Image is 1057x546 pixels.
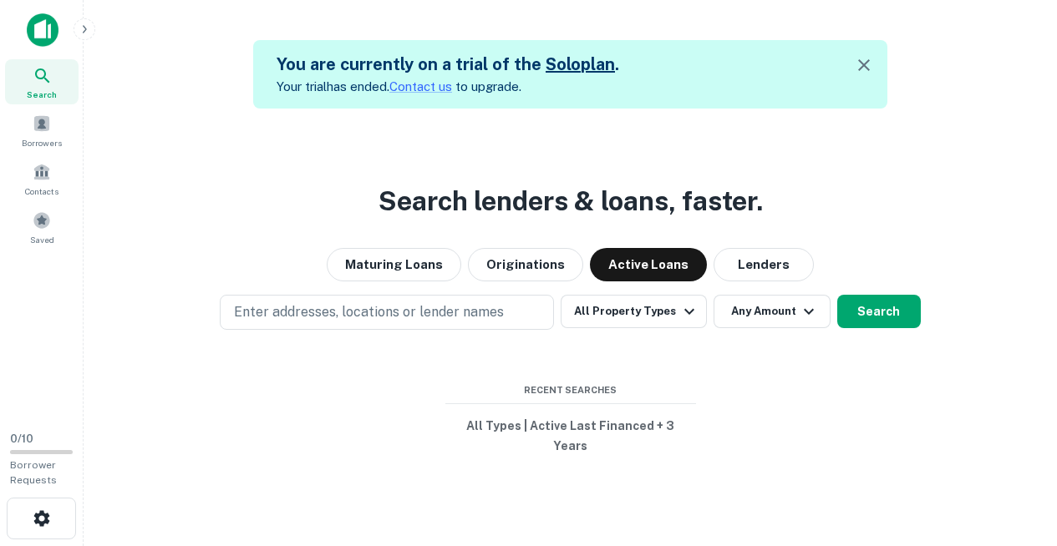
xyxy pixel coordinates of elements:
button: Any Amount [714,295,831,328]
button: Lenders [714,248,814,281]
button: All Types | Active Last Financed + 3 Years [445,411,696,461]
a: Saved [5,205,79,250]
a: Search [5,59,79,104]
p: Your trial has ended. to upgrade. [277,77,619,97]
span: Borrowers [22,136,62,149]
button: Search [837,295,921,328]
a: Contact us [389,79,452,94]
span: Contacts [25,185,58,198]
button: Originations [468,248,583,281]
span: Recent Searches [445,383,696,397]
h3: Search lenders & loans, faster. [379,181,763,221]
iframe: Chat Widget [973,412,1057,493]
span: Search [27,88,57,101]
span: Saved [30,233,54,246]
button: Active Loans [590,248,707,281]
a: Borrowers [5,108,79,153]
p: Enter addresses, locations or lender names [234,302,504,322]
button: Maturing Loans [327,248,461,281]
button: Enter addresses, locations or lender names [220,295,554,330]
button: All Property Types [561,295,706,328]
span: 0 / 10 [10,432,33,445]
img: capitalize-icon.png [27,13,58,47]
span: Borrower Requests [10,459,57,486]
a: Soloplan [546,54,615,74]
a: Contacts [5,156,79,201]
h5: You are currently on a trial of the . [277,52,619,77]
